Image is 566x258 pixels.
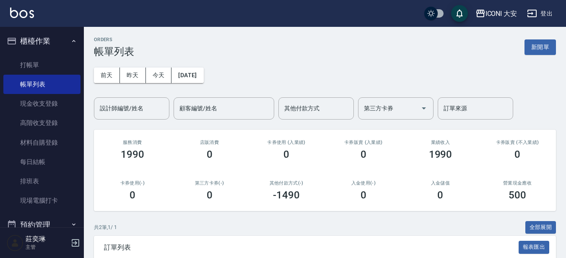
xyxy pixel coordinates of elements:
h3: -1490 [273,189,300,201]
h2: 店販消費 [181,140,238,145]
h3: 500 [509,189,526,201]
button: 昨天 [120,68,146,83]
a: 打帳單 [3,55,80,75]
h2: 入金使用(-) [335,180,392,186]
h2: 入金儲值 [412,180,469,186]
button: save [451,5,468,22]
h3: 0 [130,189,135,201]
h3: 0 [514,149,520,160]
h2: 營業現金應收 [489,180,546,186]
p: 主管 [26,243,68,251]
h2: 業績收入 [412,140,469,145]
h2: 卡券販賣 (不入業績) [489,140,546,145]
h3: 0 [283,149,289,160]
h3: 帳單列表 [94,46,134,57]
a: 新開單 [524,43,556,51]
h2: 卡券使用 (入業績) [258,140,315,145]
h3: 0 [361,149,366,160]
h3: 服務消費 [104,140,161,145]
a: 排班表 [3,172,80,191]
h3: 0 [207,189,213,201]
p: 共 2 筆, 1 / 1 [94,224,117,231]
a: 報表匯出 [519,243,550,251]
button: Open [417,102,431,115]
h2: 卡券販賣 (入業績) [335,140,392,145]
button: 全部展開 [525,221,556,234]
button: 預約管理 [3,214,80,236]
button: ICONI 大安 [472,5,521,22]
h5: 莊奕琳 [26,235,68,243]
a: 材料自購登錄 [3,133,80,152]
img: Person [7,235,23,251]
img: Logo [10,8,34,18]
button: 前天 [94,68,120,83]
h2: 其他付款方式(-) [258,180,315,186]
a: 高階收支登錄 [3,113,80,133]
h3: 1990 [121,149,144,160]
button: 櫃檯作業 [3,30,80,52]
h3: 0 [361,189,366,201]
button: 新開單 [524,39,556,55]
a: 每日結帳 [3,152,80,172]
a: 現金收支登錄 [3,94,80,113]
button: 今天 [146,68,172,83]
button: [DATE] [171,68,203,83]
h2: 卡券使用(-) [104,180,161,186]
button: 報表匯出 [519,241,550,254]
a: 帳單列表 [3,75,80,94]
h3: 0 [437,189,443,201]
span: 訂單列表 [104,243,519,252]
h3: 0 [207,149,213,160]
button: 登出 [524,6,556,21]
h2: ORDERS [94,37,134,42]
h3: 1990 [429,149,452,160]
a: 現場電腦打卡 [3,191,80,210]
h2: 第三方卡券(-) [181,180,238,186]
div: ICONI 大安 [486,8,517,19]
